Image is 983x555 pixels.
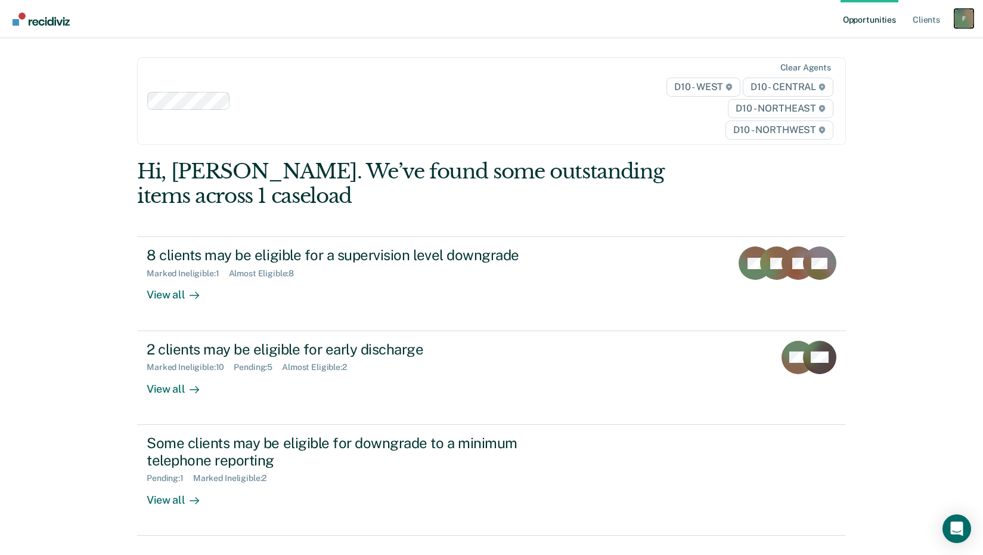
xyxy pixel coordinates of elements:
[137,159,704,208] div: Hi, [PERSON_NAME]. We’ve found some outstanding items across 1 caseload
[147,246,565,264] div: 8 clients may be eligible for a supervision level downgrade
[147,434,565,469] div: Some clients may be eligible for downgrade to a minimum telephone reporting
[147,362,234,372] div: Marked Ineligible : 10
[137,331,846,425] a: 2 clients may be eligible for early dischargeMarked Ineligible:10Pending:5Almost Eligible:2View all
[954,9,973,28] button: Profile dropdown button
[147,483,213,507] div: View all
[942,514,971,543] div: Open Intercom Messenger
[13,13,70,26] img: Recidiviz
[282,362,356,372] div: Almost Eligible : 2
[147,269,228,279] div: Marked Ineligible : 1
[147,279,213,302] div: View all
[193,473,276,483] div: Marked Ineligible : 2
[147,473,193,483] div: Pending : 1
[234,362,282,372] div: Pending : 5
[137,425,846,536] a: Some clients may be eligible for downgrade to a minimum telephone reportingPending:1Marked Inelig...
[780,63,831,73] div: Clear agents
[954,9,973,28] div: F
[743,78,833,97] span: D10 - CENTRAL
[728,99,833,118] span: D10 - NORTHEAST
[147,341,565,358] div: 2 clients may be eligible for early discharge
[147,372,213,396] div: View all
[725,121,833,140] span: D10 - NORTHWEST
[666,78,740,97] span: D10 - WEST
[229,269,304,279] div: Almost Eligible : 8
[137,236,846,331] a: 8 clients may be eligible for a supervision level downgradeMarked Ineligible:1Almost Eligible:8Vi...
